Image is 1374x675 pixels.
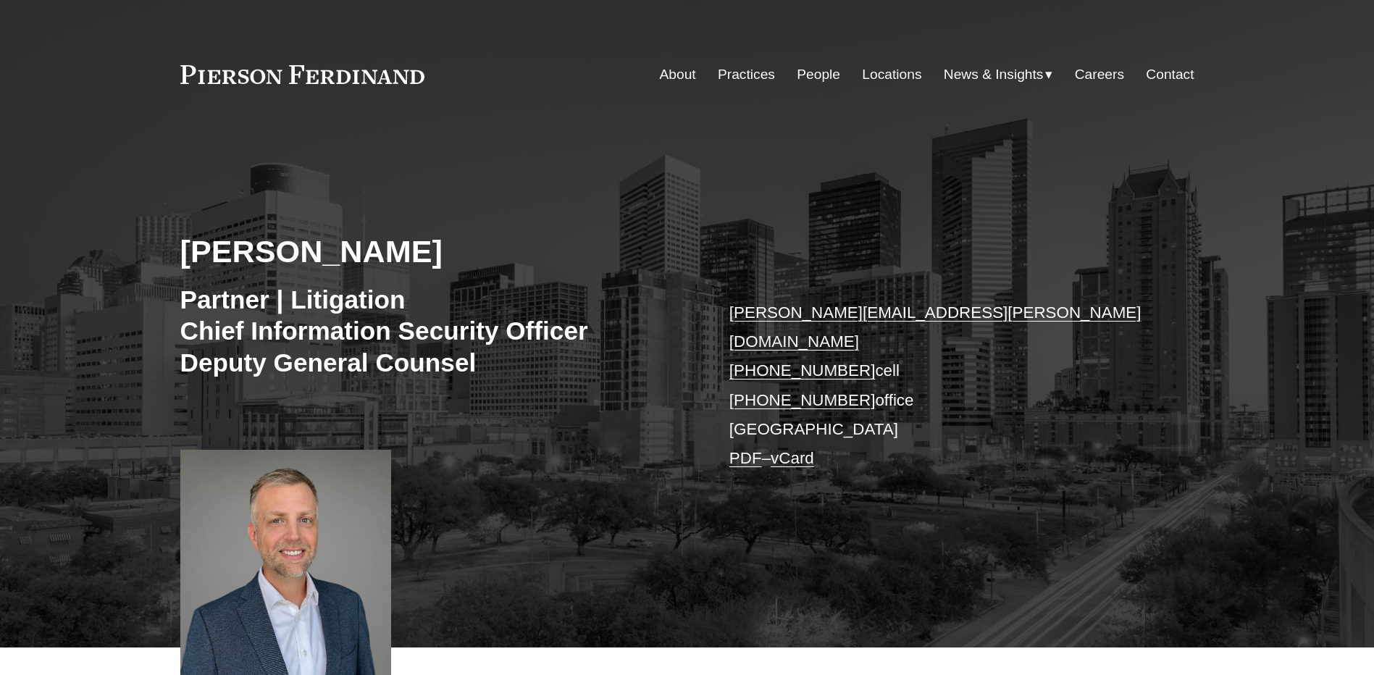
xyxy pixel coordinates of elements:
a: Careers [1075,61,1124,88]
a: folder dropdown [944,61,1053,88]
a: [PHONE_NUMBER] [729,361,876,380]
a: Practices [718,61,775,88]
h3: Partner | Litigation Chief Information Security Officer Deputy General Counsel [180,284,687,379]
a: Locations [862,61,921,88]
span: News & Insights [944,62,1044,88]
a: People [797,61,840,88]
a: Contact [1146,61,1194,88]
h2: [PERSON_NAME] [180,232,687,270]
a: PDF [729,449,762,467]
a: About [660,61,696,88]
a: [PERSON_NAME][EMAIL_ADDRESS][PERSON_NAME][DOMAIN_NAME] [729,303,1141,351]
p: cell office [GEOGRAPHIC_DATA] – [729,298,1152,474]
a: [PHONE_NUMBER] [729,391,876,409]
a: vCard [771,449,814,467]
